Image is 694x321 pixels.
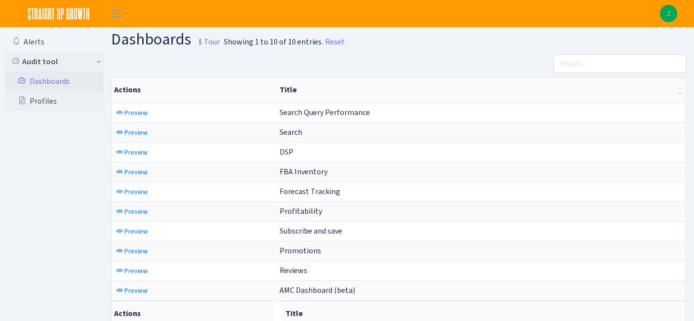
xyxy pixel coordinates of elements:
span: Subscribe and save [280,226,342,236]
span: Preview [124,227,148,236]
span: AMC Dashboard (beta) [280,285,355,295]
span: Preview [124,266,148,276]
h1: Dashboards [111,31,220,50]
a: Reset [325,36,345,48]
a: Dashboards [5,72,104,91]
span: Search [280,127,302,137]
span: Preview [124,108,148,118]
span: Preview [124,187,148,197]
a: Alerts [5,32,104,52]
div: Showing 1 to 10 of 10 entries. [224,36,323,48]
span: DSP [280,147,293,157]
span: Preview [124,167,148,177]
a: Tour [191,29,220,49]
a: Preview [114,283,150,298]
span: FBA Inventory [280,166,327,177]
span: Preview [124,246,148,256]
img: Zach Belous [660,5,677,22]
input: Search... [554,54,687,73]
span: Promotions [280,245,321,256]
th: Actions [112,78,276,103]
a: Z [660,5,677,22]
span: Forecast Tracking [280,186,340,197]
a: Preview [114,145,150,160]
th: Title : activate to sort column ascending [276,78,686,103]
a: Preview [114,263,150,279]
a: Profiles [5,91,104,111]
span: Preview [124,128,148,137]
span: Preview [124,148,148,157]
small: Tour [194,34,220,50]
span: Preview [124,286,148,295]
span: Search Query Performance [280,107,370,118]
a: Audit tool [5,52,104,72]
a: Preview [114,184,150,200]
span: Reviews [280,265,307,276]
a: Preview [114,125,150,140]
a: Preview [114,105,150,120]
span: Profitability [280,206,322,216]
a: Preview [114,243,150,259]
button: Toggle navigation [104,5,129,22]
a: Preview [114,204,150,219]
a: Preview [114,224,150,239]
a: Preview [114,164,150,180]
span: Preview [124,207,148,216]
